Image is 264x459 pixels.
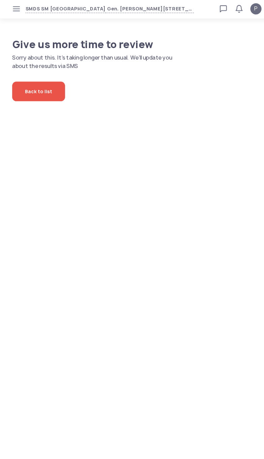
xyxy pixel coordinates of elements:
[241,4,252,15] button: P
[12,79,63,98] button: Back to list
[24,79,51,98] span: Back to list
[12,52,167,69] p: Sorry about this. It’s taking longer than usual. We’ll update you about the results via SMS
[245,5,248,13] span: P
[25,6,102,13] span: SMDS SM [GEOGRAPHIC_DATA]
[25,6,187,13] button: SMDS SM [GEOGRAPHIC_DATA]Gen. [PERSON_NAME][STREET_ADDRESS]
[12,40,167,47] h1: Give us more time to review
[102,6,187,13] span: Gen. [PERSON_NAME][STREET_ADDRESS]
